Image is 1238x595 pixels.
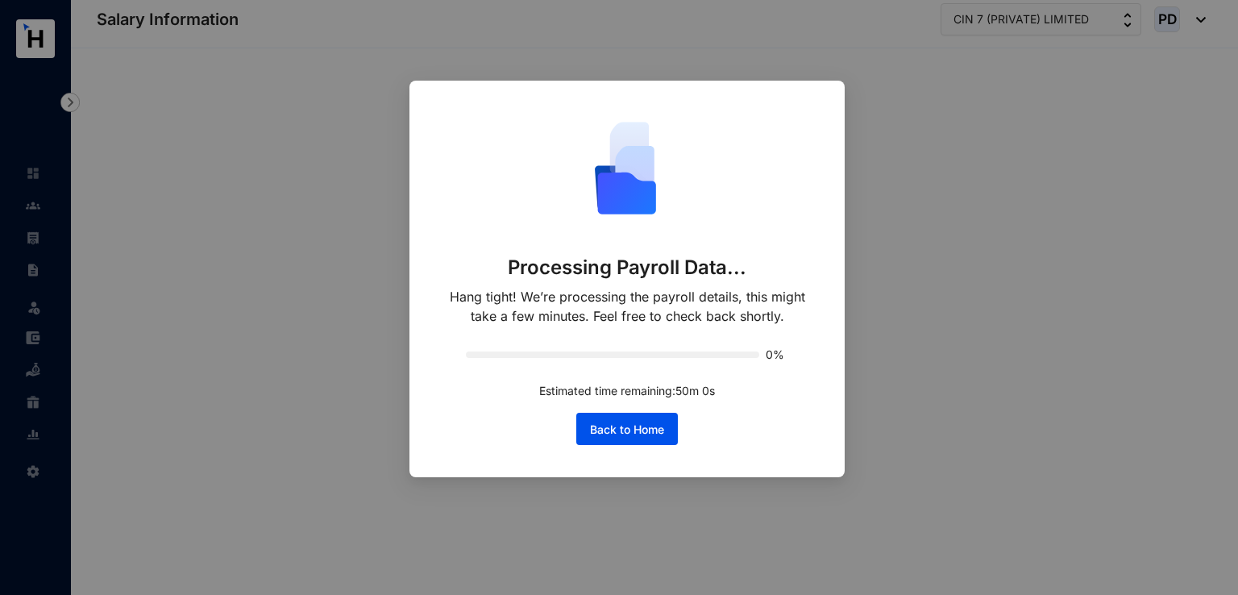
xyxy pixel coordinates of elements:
button: Back to Home [576,413,678,445]
span: 0% [766,349,788,360]
p: Estimated time remaining: 50 m 0 s [539,382,715,400]
p: Hang tight! We’re processing the payroll details, this might take a few minutes. Feel free to che... [442,287,812,326]
span: Back to Home [590,422,664,438]
p: Processing Payroll Data... [508,255,747,281]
